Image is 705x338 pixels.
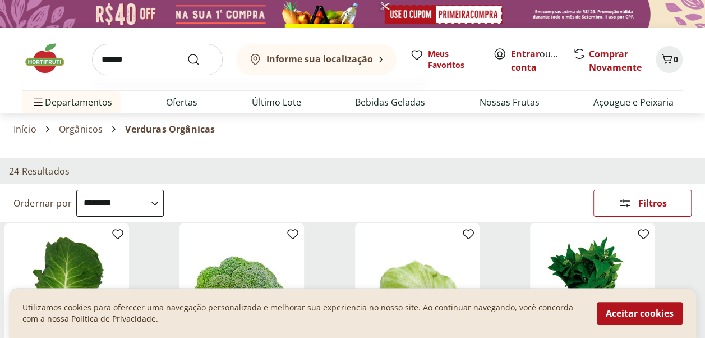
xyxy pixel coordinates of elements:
a: Criar conta [511,48,573,74]
button: Carrinho [656,46,683,73]
span: 0 [674,54,678,65]
h2: 24 Resultados [9,165,70,177]
img: Hortifruti [22,42,79,75]
label: Ordernar por [13,197,72,209]
a: Comprar Novamente [589,48,642,74]
a: Nossas Frutas [480,95,540,109]
a: Meus Favoritos [410,48,480,71]
a: Orgânicos [59,124,103,134]
b: Informe sua localização [266,53,373,65]
button: Menu [31,89,45,116]
button: Filtros [593,190,692,217]
a: Ofertas [166,95,197,109]
input: search [92,44,223,75]
a: Bebidas Geladas [355,95,425,109]
button: Aceitar cookies [597,302,683,325]
span: Meus Favoritos [428,48,480,71]
span: Verduras Orgânicas [125,124,215,134]
a: Último Lote [252,95,301,109]
span: Filtros [638,199,667,208]
a: Entrar [511,48,540,60]
a: Açougue e Peixaria [593,95,674,109]
span: Departamentos [31,89,112,116]
svg: Abrir Filtros [618,197,632,210]
button: Submit Search [187,53,214,66]
p: Utilizamos cookies para oferecer uma navegação personalizada e melhorar sua experiencia no nosso ... [22,302,583,325]
button: Informe sua localização [236,44,397,75]
a: Início [13,124,36,134]
span: ou [511,47,561,74]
